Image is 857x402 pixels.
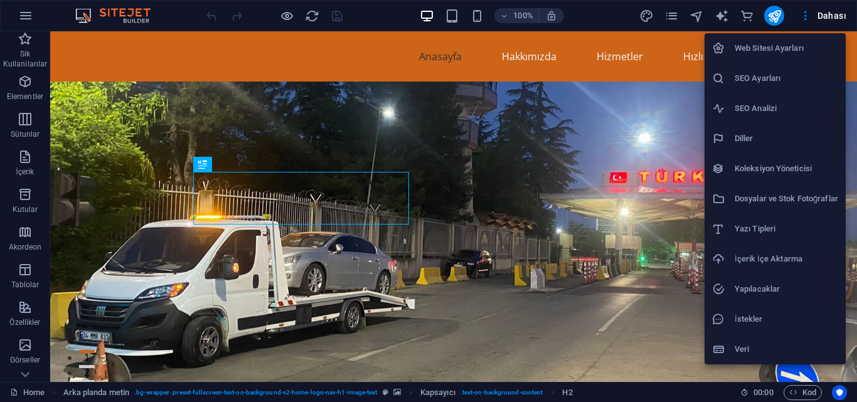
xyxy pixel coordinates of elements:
button: 3 [29,349,45,352]
h6: SEO Analizi [735,101,838,116]
button: 2 [29,334,45,337]
h6: Veri [735,342,838,357]
h6: İstekler [735,312,838,327]
h6: SEO Ayarları [735,71,838,86]
h6: Yazı Tipleri [735,221,838,236]
h6: Yapılacaklar [735,282,838,297]
h6: İçerik İçe Aktarma [735,251,838,267]
h6: Dosyalar ve Stok Fotoğraflar [735,191,838,206]
button: 1 [29,319,45,322]
h6: Diller [735,131,838,146]
h6: Koleksiyon Yöneticisi [735,161,838,176]
h6: Web Sitesi Ayarları [735,41,838,56]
